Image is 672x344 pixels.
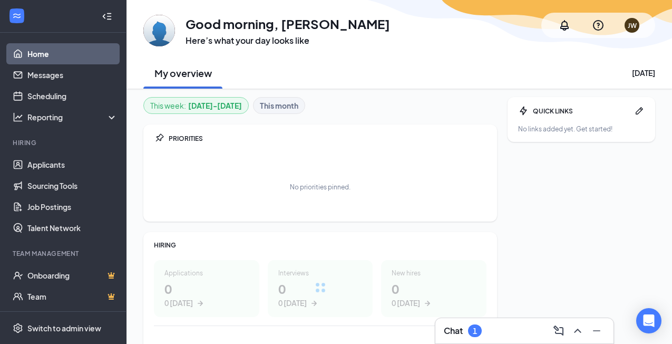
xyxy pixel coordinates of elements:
[27,85,118,107] a: Scheduling
[290,183,350,192] div: No priorities pinned.
[13,138,115,147] div: Hiring
[590,324,603,337] svg: Minimize
[27,286,118,307] a: TeamCrown
[13,249,115,258] div: Team Management
[27,112,118,122] div: Reporting
[27,43,118,64] a: Home
[636,308,661,333] div: Open Intercom Messenger
[569,322,586,339] button: ChevronUp
[154,241,486,250] div: HIRING
[628,21,637,30] div: JW
[27,307,118,328] a: DocumentsCrown
[518,125,645,133] div: No links added yet. Get started!
[27,265,118,286] a: OnboardingCrown
[12,11,22,21] svg: WorkstreamLogo
[552,324,565,337] svg: ComposeMessage
[550,322,567,339] button: ComposeMessage
[260,100,298,111] b: This month
[518,106,529,116] svg: Bolt
[13,323,23,333] svg: Settings
[588,322,605,339] button: Minimize
[150,100,242,111] div: This week :
[444,325,463,337] h3: Chat
[13,112,23,122] svg: Analysis
[186,15,390,33] h1: Good morning, [PERSON_NAME]
[27,175,118,196] a: Sourcing Tools
[188,100,242,111] b: [DATE] - [DATE]
[27,323,101,333] div: Switch to admin view
[186,35,390,46] h3: Here’s what your day looks like
[558,19,571,32] svg: Notifications
[154,133,164,144] svg: Pin
[102,11,112,22] svg: Collapse
[632,68,655,78] div: [DATE]
[27,196,118,217] a: Job Postings
[592,19,605,32] svg: QuestionInfo
[143,15,175,46] img: Joe West
[473,327,477,336] div: 1
[533,107,630,116] div: QUICK LINKS
[169,134,486,143] div: PRIORITIES
[27,217,118,238] a: Talent Network
[634,106,645,116] svg: Pen
[27,154,118,175] a: Applicants
[154,66,212,80] h2: My overview
[27,64,118,85] a: Messages
[571,324,584,337] svg: ChevronUp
